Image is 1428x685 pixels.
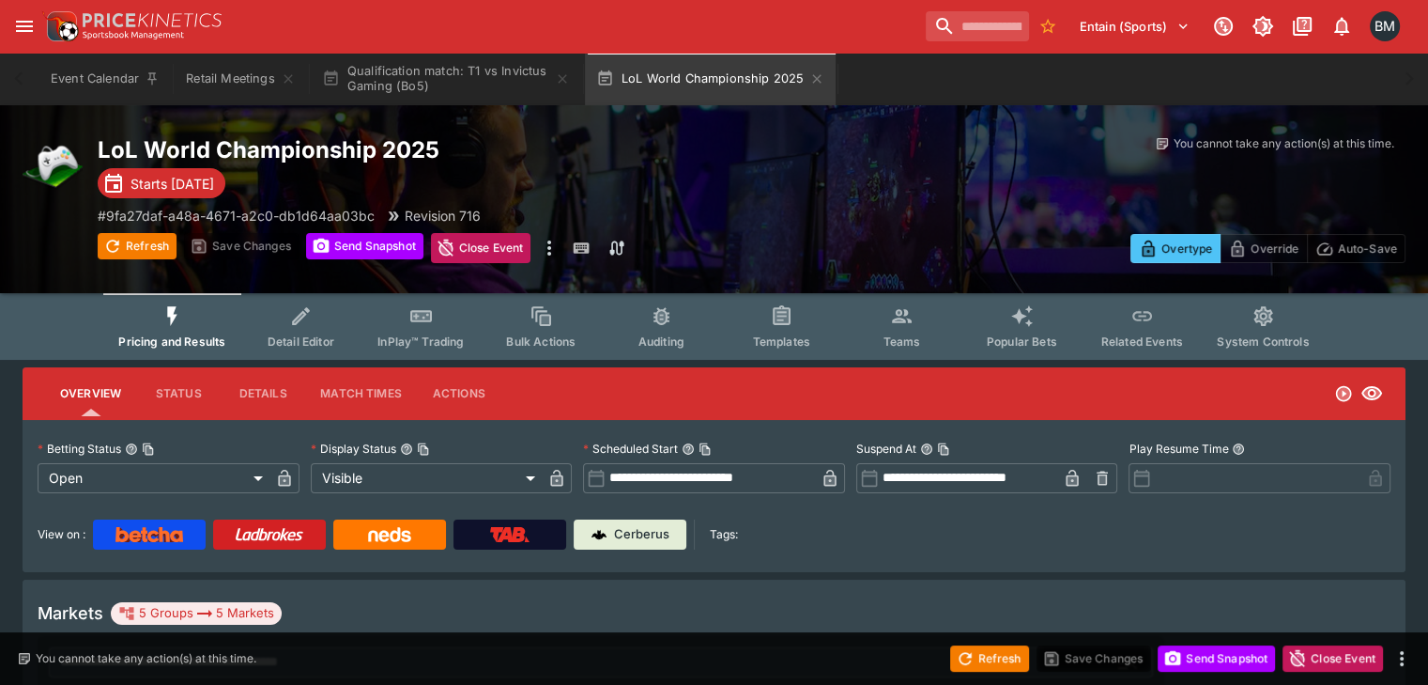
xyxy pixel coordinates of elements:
img: PriceKinetics [83,13,222,27]
img: Cerberus [591,527,607,542]
button: LoL World Championship 2025 [585,53,837,105]
div: 5 Groups 5 Markets [118,602,274,625]
button: Betting StatusCopy To Clipboard [125,443,138,456]
button: Override [1220,234,1307,263]
p: Revision 716 [405,206,481,226]
button: Status [136,371,221,416]
p: You cannot take any action(s) at this time. [1174,135,1394,152]
button: more [538,233,560,263]
span: Detail Editor [268,335,334,349]
button: Suspend AtCopy To Clipboard [920,443,933,456]
span: Popular Bets [987,335,1057,349]
button: Display StatusCopy To Clipboard [400,443,413,456]
button: Copy To Clipboard [937,443,950,456]
button: Toggle light/dark mode [1246,9,1280,43]
p: Override [1251,239,1298,258]
button: Copy To Clipboard [417,443,430,456]
button: Select Tenant [1068,11,1201,41]
p: Suspend At [856,441,916,457]
div: Visible [311,463,543,493]
img: Betcha [115,527,183,542]
img: Sportsbook Management [83,31,184,39]
button: Scheduled StartCopy To Clipboard [682,443,695,456]
span: Bulk Actions [506,335,576,349]
span: Teams [883,335,920,349]
h2: Copy To Clipboard [98,135,861,164]
button: Send Snapshot [306,233,423,259]
button: No Bookmarks [1033,11,1063,41]
button: Copy To Clipboard [142,443,155,456]
button: Notifications [1325,9,1359,43]
span: System Controls [1217,335,1309,349]
span: Related Events [1101,335,1183,349]
button: Play Resume Time [1232,443,1245,456]
p: Betting Status [38,441,121,457]
p: Starts [DATE] [131,174,214,194]
p: Overtype [1161,239,1212,258]
svg: Visible [1360,382,1383,405]
p: Display Status [311,441,396,457]
div: Byron Monk [1370,11,1400,41]
button: Event Calendar [39,53,171,105]
button: Actions [417,371,501,416]
button: Connected to PK [1206,9,1240,43]
a: Cerberus [574,520,686,550]
button: Refresh [98,233,177,259]
p: You cannot take any action(s) at this time. [36,650,256,667]
label: View on : [38,520,85,550]
div: Start From [1130,234,1405,263]
button: Overtype [1130,234,1221,263]
p: Play Resume Time [1129,441,1228,457]
p: Cerberus [614,525,669,544]
button: Auto-Save [1307,234,1405,263]
img: esports.png [23,135,83,195]
svg: Open [1334,384,1353,403]
span: InPlay™ Trading [377,335,464,349]
span: Pricing and Results [118,335,225,349]
button: Overview [45,371,136,416]
div: Open [38,463,269,493]
div: Event type filters [103,293,1324,360]
img: TabNZ [490,527,530,542]
span: Auditing [638,335,684,349]
label: Tags: [710,520,738,550]
span: Templates [753,335,810,349]
p: Auto-Save [1338,239,1397,258]
button: open drawer [8,9,41,43]
img: Ladbrokes [235,527,303,542]
img: PriceKinetics Logo [41,8,79,45]
button: Qualification match: T1 vs Invictus Gaming (Bo5) [311,53,581,105]
input: search [926,11,1029,41]
button: Details [221,371,305,416]
img: Neds [368,527,410,542]
p: Scheduled Start [583,441,678,457]
button: Documentation [1285,9,1319,43]
p: Copy To Clipboard [98,206,375,226]
button: Match Times [305,371,417,416]
button: Send Snapshot [1158,646,1275,672]
button: Byron Monk [1364,6,1405,47]
button: Close Event [1282,646,1383,672]
button: Close Event [431,233,531,263]
button: Refresh [950,646,1029,672]
button: Retail Meetings [175,53,306,105]
button: Copy To Clipboard [699,443,712,456]
h5: Markets [38,602,103,624]
button: more [1390,647,1413,670]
